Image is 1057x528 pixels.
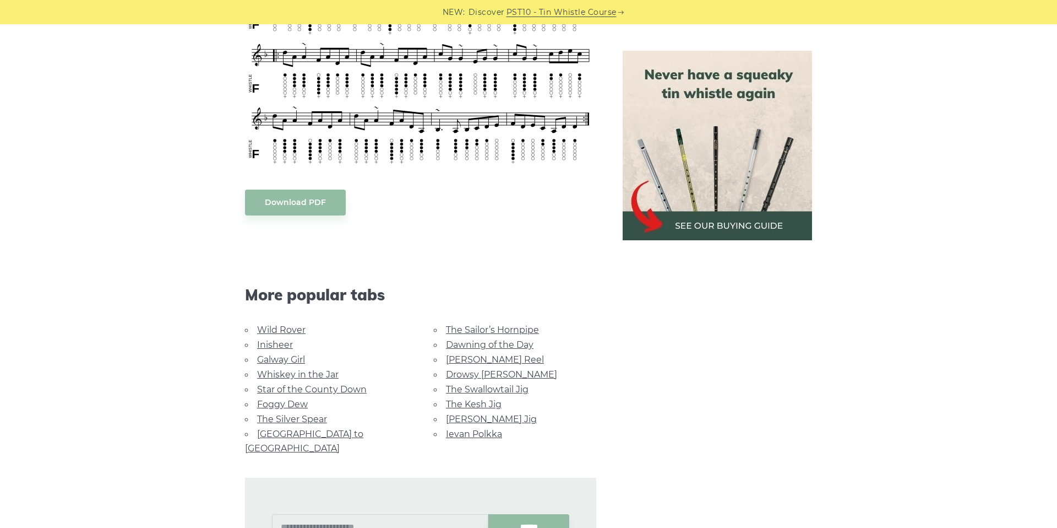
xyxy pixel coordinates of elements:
span: More popular tabs [245,285,596,304]
a: Wild Rover [257,325,306,335]
a: The Kesh Jig [446,399,502,410]
img: tin whistle buying guide [623,51,812,240]
a: [PERSON_NAME] Jig [446,414,537,424]
span: Discover [468,6,505,19]
a: PST10 - Tin Whistle Course [506,6,617,19]
a: Drowsy [PERSON_NAME] [446,369,557,380]
a: [PERSON_NAME] Reel [446,354,544,365]
a: The Silver Spear [257,414,327,424]
a: [GEOGRAPHIC_DATA] to [GEOGRAPHIC_DATA] [245,429,363,454]
a: Ievan Polkka [446,429,502,439]
span: NEW: [443,6,465,19]
a: The Swallowtail Jig [446,384,528,395]
a: The Sailor’s Hornpipe [446,325,539,335]
a: Dawning of the Day [446,340,533,350]
a: Whiskey in the Jar [257,369,339,380]
a: Download PDF [245,190,346,215]
a: Star of the County Down [257,384,367,395]
a: Inisheer [257,340,293,350]
a: Galway Girl [257,354,305,365]
a: Foggy Dew [257,399,308,410]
